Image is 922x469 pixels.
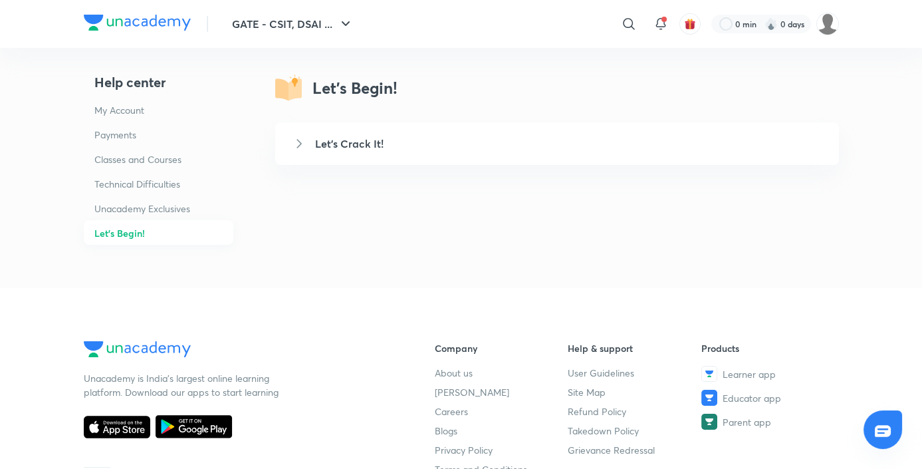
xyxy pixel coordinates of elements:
[84,67,233,98] a: Help center
[312,78,839,98] h3: Let's Begin!
[84,15,191,34] a: Company Logo
[435,404,568,418] a: Careers
[84,147,233,172] a: Classes and Courses
[224,11,362,37] button: GATE - CSIT, DSAI ...
[84,172,233,196] a: Technical Difficulties
[723,367,776,381] span: Learner app
[723,415,771,429] span: Parent app
[816,13,839,35] img: Varsha Sharma
[84,221,233,245] a: Let's Begin!
[701,341,835,355] h6: Products
[701,414,717,430] img: Parent app
[679,13,701,35] button: avatar
[435,341,568,355] h6: Company
[84,341,191,357] img: Company Logo
[684,18,696,30] img: avatar
[435,424,568,438] a: Blogs
[435,443,568,457] a: Privacy Policy
[764,17,778,31] img: streak
[701,366,717,382] img: Learner app
[84,341,392,361] a: Company Logo
[568,341,701,355] h6: Help & support
[568,424,701,438] a: Takedown Policy
[84,15,191,31] img: Company Logo
[568,404,701,418] a: Refund Policy
[84,371,283,399] p: Unacademy is India’s largest online learning platform. Download our apps to start learning
[701,366,835,382] a: Learner app
[435,385,568,399] a: [PERSON_NAME]
[568,385,701,399] a: Site Map
[275,75,302,101] img: letsBegin.svg
[435,404,468,418] span: Careers
[701,390,835,406] a: Educator app
[701,414,835,430] a: Parent app
[315,136,823,152] h5: Let's Crack It!
[84,98,233,122] a: My Account
[84,196,233,221] a: Unacademy Exclusives
[84,122,233,147] a: Payments
[275,122,839,165] a: Let's Crack It!
[435,366,568,380] a: About us
[723,391,781,405] span: Educator app
[701,390,717,406] img: Educator app
[568,443,701,457] a: Grievance Redressal
[568,366,701,380] a: User Guidelines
